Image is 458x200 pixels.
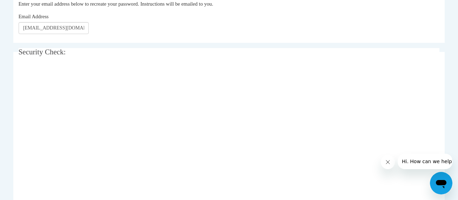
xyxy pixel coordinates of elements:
[4,5,57,11] span: Hi. How can we help?
[381,155,395,169] iframe: Close message
[19,14,49,19] span: Email Address
[19,48,66,56] span: Security Check:
[398,154,452,169] iframe: Message from company
[430,172,452,194] iframe: Button to launch messaging window
[19,22,89,34] input: Email
[19,1,213,7] span: Enter your email address below to recreate your password. Instructions will be emailed to you.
